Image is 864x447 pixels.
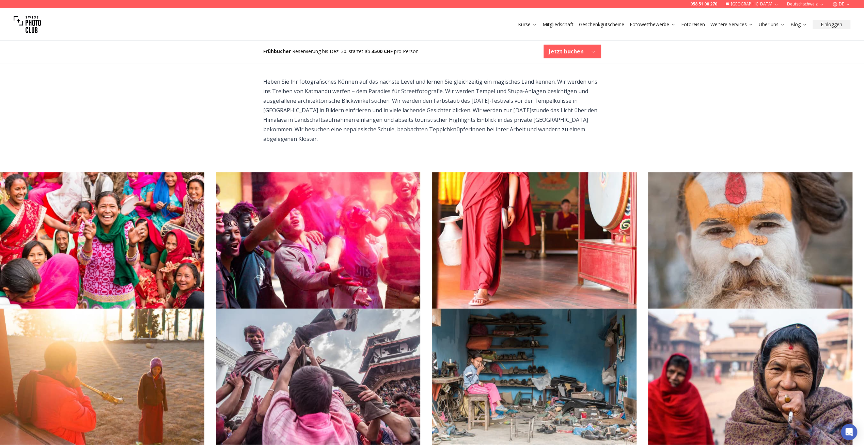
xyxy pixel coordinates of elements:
span: Reservierung bis Dez. 30. startet ab [292,48,370,55]
img: Swiss photo club [14,11,41,38]
button: Fotowettbewerbe [627,20,678,29]
a: Fotoreisen [681,21,705,28]
p: Heben Sie Ihr fotografisches Können auf das nächste Level und lernen Sie gleichzeitig ein magisch... [263,77,601,144]
button: Blog [788,20,810,29]
span: pro Person [394,48,419,55]
b: Frühbucher [263,48,291,55]
button: Fotoreisen [678,20,708,29]
button: Weitere Services [708,20,756,29]
img: Photo160 [648,309,852,445]
button: Einloggen [813,20,850,29]
a: Fotowettbewerbe [630,21,676,28]
a: Weitere Services [710,21,753,28]
img: Photo159 [432,309,637,445]
a: Kurse [518,21,537,28]
a: Geschenkgutscheine [579,21,624,28]
button: Mitgliedschaft [540,20,576,29]
b: Jetzt buchen [549,48,584,56]
img: Photo158 [216,309,420,445]
b: 3500 CHF [372,48,393,55]
a: Blog [790,21,807,28]
div: Open Intercom Messenger [841,424,857,440]
button: Über uns [756,20,788,29]
a: 058 51 00 270 [690,1,717,7]
button: Jetzt buchen [544,45,601,59]
button: Geschenkgutscheine [576,20,627,29]
img: Photo154 [216,172,420,308]
img: Photo155 [432,172,637,308]
a: Über uns [759,21,785,28]
img: Photo156 [648,172,852,308]
button: Kurse [515,20,540,29]
a: Mitgliedschaft [543,21,574,28]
